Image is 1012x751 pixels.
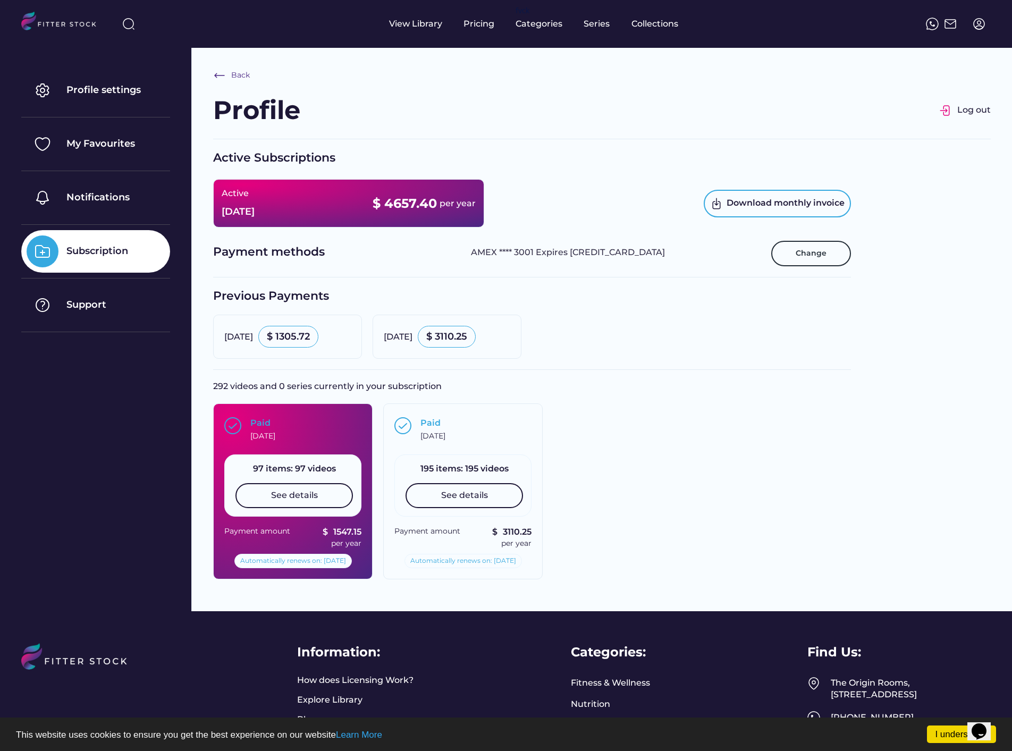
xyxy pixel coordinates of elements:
[333,526,361,538] div: 1547.15
[831,677,991,701] div: The Origin Rooms, [STREET_ADDRESS]
[213,381,851,392] div: 292 videos and 0 series currently in your subscription
[571,643,646,661] div: Categories:
[66,83,141,97] div: Profile settings
[410,556,516,566] div: Automatically renews on: [DATE]
[584,18,610,30] div: Series
[939,104,952,117] img: Group%201000002326.svg
[384,331,412,343] div: [DATE]
[394,417,411,434] img: Group%201000002397.svg
[394,526,460,537] div: Payment amount
[571,677,650,689] a: Fitness & Wellness
[406,463,523,475] div: 195 items: 195 videos
[807,677,820,690] img: Frame%2049.svg
[213,150,851,166] div: Active Subscriptions
[231,70,250,81] div: Back
[420,417,441,429] div: Paid
[213,69,226,82] img: Frame%20%286%29.svg
[492,526,503,538] div: $
[267,330,310,343] div: $ 1305.72
[21,12,105,33] img: LOGO.svg
[250,431,275,442] div: [DATE]
[516,5,529,16] div: fvck
[503,526,532,538] div: 3110.25
[122,18,135,30] img: search-normal%203.svg
[235,463,353,475] div: 97 items: 97 videos
[944,18,957,30] img: Frame%2051.svg
[331,538,361,549] div: per year
[27,74,58,106] img: Group%201000002325.svg
[222,205,255,218] div: [DATE]
[27,289,58,321] img: Group%201000002325%20%287%29.svg
[297,674,414,686] a: How does Licensing Work?
[240,556,346,566] div: Automatically renews on: [DATE]
[297,643,380,661] div: Information:
[16,730,996,739] p: This website uses cookies to ensure you get the best experience on our website
[222,188,249,199] div: Active
[389,18,442,30] div: View Library
[213,244,460,263] div: Payment methods
[224,526,290,537] div: Payment amount
[66,244,128,258] div: Subscription
[926,18,939,30] img: meteor-icons_whatsapp%20%281%29.svg
[807,643,861,661] div: Find Us:
[66,137,135,150] div: My Favourites
[807,711,820,724] img: meteor-icons_whatsapp%20%281%29.svg
[373,195,437,213] div: $ 4657.40
[571,698,610,710] a: Nutrition
[224,417,241,434] img: Group%201000002397.svg
[463,18,494,30] div: Pricing
[957,104,991,116] div: Log out
[224,331,253,343] div: [DATE]
[21,643,140,696] img: LOGO%20%281%29.svg
[927,725,996,743] a: I understand!
[771,241,851,266] button: Change
[297,694,362,706] a: Explore Library
[441,490,488,501] div: See details
[271,490,318,501] div: See details
[27,182,58,214] img: Group%201000002325%20%284%29.svg
[973,18,985,30] img: profile-circle.svg
[471,247,761,260] div: AMEX **** 3001 Expires [CREDIT_CARD_DATA]
[710,197,723,210] img: Frame.svg
[66,298,106,311] div: Support
[213,288,851,305] div: Previous Payments
[631,18,678,30] div: Collections
[420,431,445,442] div: [DATE]
[440,198,476,209] div: per year
[323,526,333,538] div: $
[66,191,130,204] div: Notifications
[297,714,324,725] a: Blog
[516,18,562,30] div: Categories
[727,197,845,210] div: Download monthly invoice
[336,730,382,740] a: Learn More
[27,235,58,267] img: Group%201000002325%20%288%29.svg
[426,330,467,343] div: $ 3110.25
[967,708,1001,740] iframe: chat widget
[831,712,991,723] div: [PHONE_NUMBER]
[27,128,58,160] img: Group%201000002325%20%282%29.svg
[501,538,532,549] div: per year
[250,417,271,429] div: Paid
[213,92,300,128] div: Profile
